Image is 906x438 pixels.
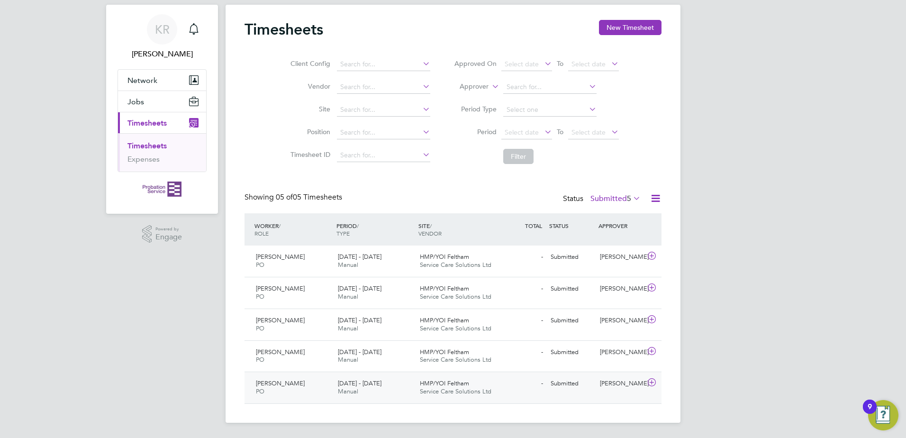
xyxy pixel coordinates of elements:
[127,141,167,150] a: Timesheets
[571,60,606,68] span: Select date
[505,128,539,137] span: Select date
[118,182,207,197] a: Go to home page
[420,348,469,356] span: HMP/YOI Feltham
[143,182,181,197] img: probationservice-logo-retina.png
[254,229,269,237] span: ROLE
[338,261,358,269] span: Manual
[454,105,497,113] label: Period Type
[420,261,491,269] span: Service Care Solutions Ltd
[288,82,330,91] label: Vendor
[118,133,206,172] div: Timesheets
[127,76,157,85] span: Network
[338,316,381,324] span: [DATE] - [DATE]
[118,91,206,112] button: Jobs
[454,59,497,68] label: Approved On
[627,194,631,203] span: 5
[418,229,442,237] span: VENDOR
[256,292,264,301] span: PO
[596,376,645,392] div: [PERSON_NAME]
[338,292,358,301] span: Manual
[430,222,432,229] span: /
[338,356,358,364] span: Manual
[547,345,596,360] div: Submitted
[420,387,491,395] span: Service Care Solutions Ltd
[554,57,566,70] span: To
[416,217,498,242] div: SITE
[420,356,491,364] span: Service Care Solutions Ltd
[420,284,469,292] span: HMP/YOI Feltham
[571,128,606,137] span: Select date
[357,222,359,229] span: /
[127,119,167,128] span: Timesheets
[288,150,330,159] label: Timesheet ID
[590,194,641,203] label: Submitted
[256,379,305,387] span: [PERSON_NAME]
[256,316,305,324] span: [PERSON_NAME]
[155,225,182,233] span: Powered by
[127,155,160,164] a: Expenses
[498,313,547,328] div: -
[127,97,144,106] span: Jobs
[596,313,645,328] div: [PERSON_NAME]
[288,59,330,68] label: Client Config
[256,261,264,269] span: PO
[547,281,596,297] div: Submitted
[256,356,264,364] span: PO
[547,249,596,265] div: Submitted
[252,217,334,242] div: WORKER
[118,112,206,133] button: Timesheets
[245,20,323,39] h2: Timesheets
[256,253,305,261] span: [PERSON_NAME]
[155,233,182,241] span: Engage
[503,103,597,117] input: Select one
[256,324,264,332] span: PO
[596,281,645,297] div: [PERSON_NAME]
[498,376,547,392] div: -
[288,105,330,113] label: Site
[547,376,596,392] div: Submitted
[338,253,381,261] span: [DATE] - [DATE]
[596,249,645,265] div: [PERSON_NAME]
[505,60,539,68] span: Select date
[288,128,330,136] label: Position
[256,387,264,395] span: PO
[498,249,547,265] div: -
[454,128,497,136] label: Period
[599,20,661,35] button: New Timesheet
[547,217,596,234] div: STATUS
[256,348,305,356] span: [PERSON_NAME]
[420,253,469,261] span: HMP/YOI Feltham
[554,126,566,138] span: To
[868,400,898,430] button: Open Resource Center, 9 new notifications
[337,58,430,71] input: Search for...
[420,379,469,387] span: HMP/YOI Feltham
[106,5,218,214] nav: Main navigation
[498,345,547,360] div: -
[338,348,381,356] span: [DATE] - [DATE]
[336,229,350,237] span: TYPE
[596,217,645,234] div: APPROVER
[446,82,489,91] label: Approver
[337,126,430,139] input: Search for...
[337,149,430,162] input: Search for...
[420,316,469,324] span: HMP/YOI Feltham
[118,48,207,60] span: Kirk Rogers
[338,379,381,387] span: [DATE] - [DATE]
[503,81,597,94] input: Search for...
[276,192,293,202] span: 05 of
[338,387,358,395] span: Manual
[276,192,342,202] span: 05 Timesheets
[563,192,643,206] div: Status
[547,313,596,328] div: Submitted
[420,292,491,301] span: Service Care Solutions Ltd
[256,284,305,292] span: [PERSON_NAME]
[498,281,547,297] div: -
[338,284,381,292] span: [DATE] - [DATE]
[279,222,281,229] span: /
[338,324,358,332] span: Manual
[596,345,645,360] div: [PERSON_NAME]
[245,192,344,202] div: Showing
[868,407,872,419] div: 9
[334,217,416,242] div: PERIOD
[503,149,534,164] button: Filter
